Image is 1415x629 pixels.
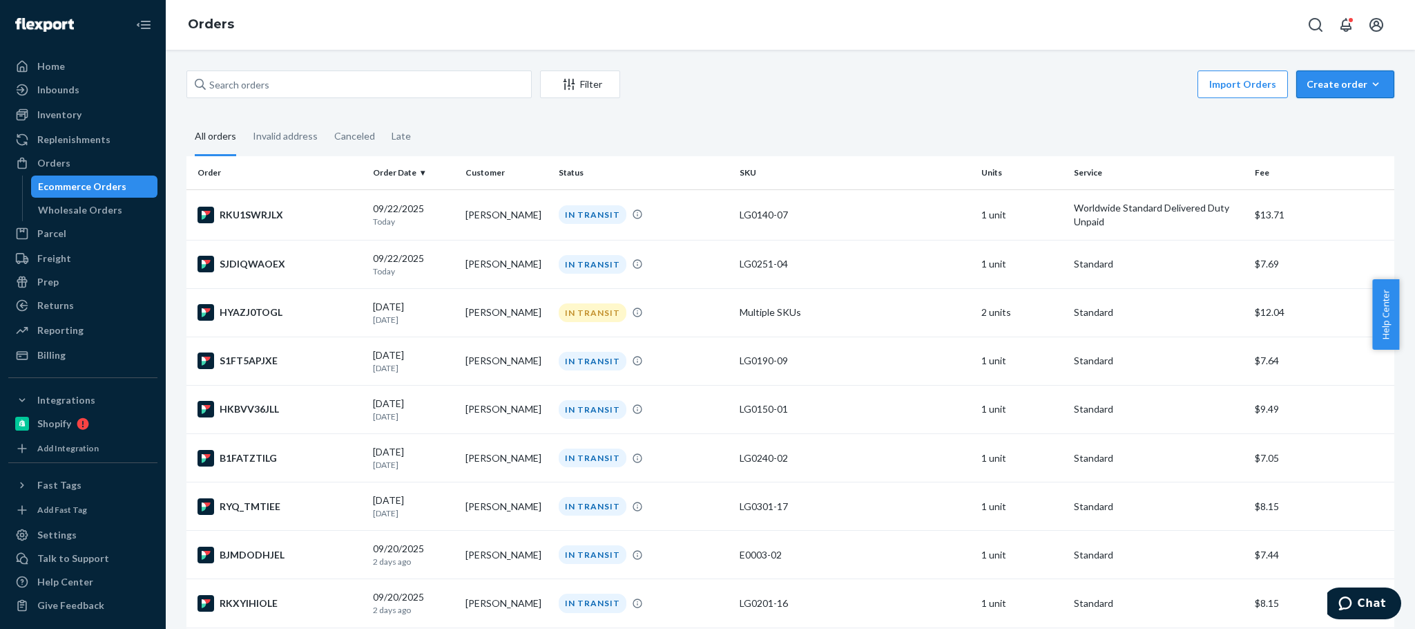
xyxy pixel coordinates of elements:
[976,240,1068,288] td: 1 unit
[198,498,362,515] div: RYQ_TMTIEE
[373,494,454,519] div: [DATE]
[8,594,157,617] button: Give Feedback
[373,397,454,422] div: [DATE]
[1197,71,1288,98] button: Import Orders
[198,207,362,223] div: RKU1SWRJLX
[740,500,970,514] div: LG0301-17
[37,299,74,312] div: Returns
[8,440,157,457] a: Add Integration
[740,597,970,610] div: LG0201-16
[15,18,74,32] img: Flexport logo
[37,156,70,170] div: Orders
[976,189,1068,240] td: 1 unit
[373,362,454,374] p: [DATE]
[1249,240,1394,288] td: $7.69
[460,337,552,385] td: [PERSON_NAME]
[740,208,970,222] div: LG0140-07
[1327,588,1401,622] iframe: Opens a widget where you can chat to one of our agents
[460,288,552,337] td: [PERSON_NAME]
[37,59,65,73] div: Home
[37,528,77,542] div: Settings
[559,449,626,467] div: IN TRANSIT
[37,552,109,565] div: Talk to Support
[8,502,157,518] a: Add Fast Tag
[198,450,362,467] div: B1FATZTILG
[130,11,157,39] button: Close Navigation
[37,83,79,97] div: Inbounds
[740,451,970,465] div: LG0240-02
[186,71,532,98] input: Search orders
[740,402,970,416] div: LG0150-01
[740,548,970,562] div: E0003-02
[559,497,626,516] div: IN TRANSIT
[373,459,454,471] p: [DATE]
[373,445,454,471] div: [DATE]
[1074,201,1244,229] p: Worldwide Standard Delivered Duty Unpaid
[37,417,71,431] div: Shopify
[460,385,552,433] td: [PERSON_NAME]
[1074,257,1244,271] p: Standard
[37,252,71,265] div: Freight
[460,189,552,240] td: [PERSON_NAME]
[541,77,619,91] div: Filter
[373,216,454,227] p: Today
[1249,189,1394,240] td: $13.71
[373,202,454,227] div: 09/22/2025
[559,400,626,419] div: IN TRANSIT
[37,348,66,362] div: Billing
[976,579,1068,628] td: 1 unit
[976,531,1068,579] td: 1 unit
[198,595,362,612] div: RKXYIHIOLE
[373,590,454,616] div: 09/20/2025
[559,303,626,322] div: IN TRANSIT
[1249,482,1394,531] td: $8.15
[177,5,245,45] ol: breadcrumbs
[253,118,318,154] div: Invalid address
[976,288,1068,337] td: 2 units
[1249,385,1394,433] td: $9.49
[334,118,375,154] div: Canceled
[373,542,454,567] div: 09/20/2025
[188,17,234,32] a: Orders
[1296,71,1394,98] button: Create order
[195,118,236,156] div: All orders
[186,156,367,189] th: Order
[460,240,552,288] td: [PERSON_NAME]
[1249,579,1394,628] td: $8.15
[8,271,157,293] a: Prep
[37,575,93,589] div: Help Center
[1074,451,1244,465] p: Standard
[734,156,976,189] th: SKU
[1074,306,1244,319] p: Standard
[8,524,157,546] a: Settings
[976,482,1068,531] td: 1 unit
[367,156,460,189] th: Order Date
[1302,11,1329,39] button: Open Search Box
[460,531,552,579] td: [PERSON_NAME]
[38,180,126,194] div: Ecommerce Orders
[1249,337,1394,385] td: $7.64
[31,176,158,198] a: Ecommerce Orders
[8,152,157,174] a: Orders
[198,304,362,321] div: HYAZJ0TOGL
[1074,500,1244,514] p: Standard
[460,434,552,482] td: [PERSON_NAME]
[373,348,454,374] div: [DATE]
[559,352,626,370] div: IN TRANSIT
[559,205,626,224] div: IN TRANSIT
[740,257,970,271] div: LG0251-04
[37,442,99,454] div: Add Integration
[8,55,157,77] a: Home
[1249,288,1394,337] td: $12.04
[8,571,157,593] a: Help Center
[460,482,552,531] td: [PERSON_NAME]
[37,478,81,492] div: Fast Tags
[37,599,104,612] div: Give Feedback
[373,265,454,277] p: Today
[373,507,454,519] p: [DATE]
[38,203,122,217] div: Wholesale Orders
[559,594,626,612] div: IN TRANSIT
[8,344,157,366] a: Billing
[198,401,362,417] div: HKBVV36JLL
